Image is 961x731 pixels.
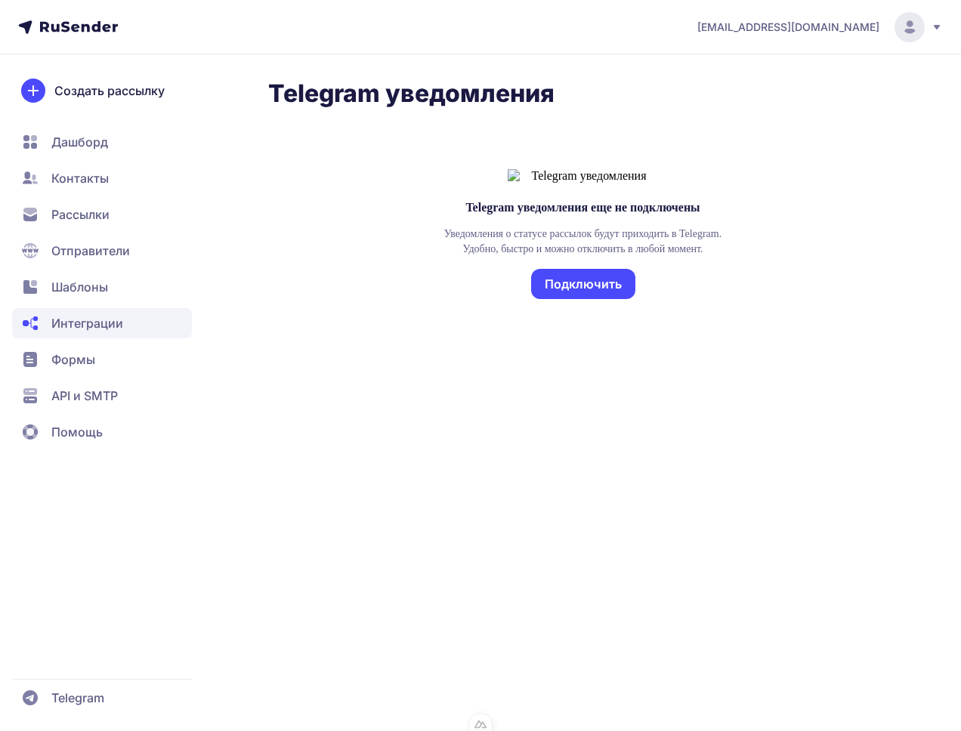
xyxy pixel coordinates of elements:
[465,201,700,214] div: Telegram уведомления еще не подключены
[444,227,722,257] div: Уведомления о статусе рассылок будут приходить в Telegram. Удобно, быстро и можно отключить в люб...
[51,278,108,296] span: Шаблоны
[697,20,879,35] span: [EMAIL_ADDRESS][DOMAIN_NAME]
[51,314,123,332] span: Интеграции
[12,683,192,713] a: Telegram
[51,350,95,369] span: Формы
[268,79,555,109] h2: Telegram уведомления
[51,169,109,187] span: Контакты
[51,423,103,441] span: Помощь
[51,689,104,707] span: Telegram
[51,387,118,405] span: API и SMTP
[531,269,635,299] button: Подключить
[54,82,165,100] span: Создать рассылку
[51,133,108,151] span: Дашборд
[508,169,659,183] img: Telegram уведомления
[51,242,130,260] span: Отправители
[51,205,110,224] span: Рассылки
